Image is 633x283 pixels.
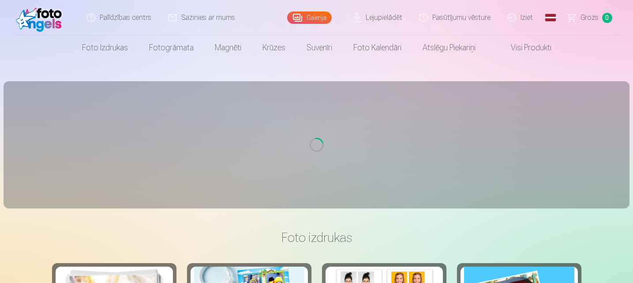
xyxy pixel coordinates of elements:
a: Foto kalendāri [343,35,412,60]
a: Galerija [287,11,332,24]
a: Krūzes [252,35,296,60]
span: 0 [602,13,612,23]
a: Magnēti [204,35,252,60]
a: Atslēgu piekariņi [412,35,486,60]
span: Grozs [581,12,599,23]
a: Foto izdrukas [71,35,139,60]
a: Suvenīri [296,35,343,60]
h3: Foto izdrukas [59,230,574,245]
a: Visi produkti [486,35,562,60]
a: Fotogrāmata [139,35,204,60]
img: /fa1 [16,4,67,32]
